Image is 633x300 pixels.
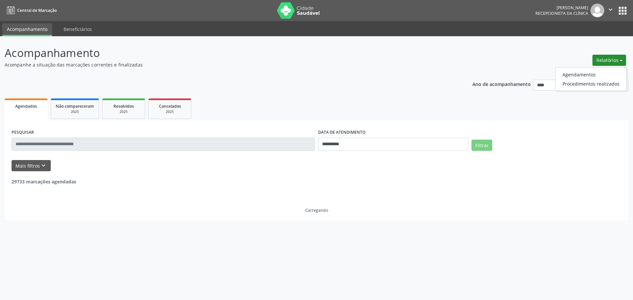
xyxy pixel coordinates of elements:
p: Ano de acompanhamento [472,80,531,88]
a: Beneficiários [59,23,97,35]
strong: 29733 marcações agendadas [12,178,76,185]
a: Central de Marcação [5,5,57,16]
p: Acompanhe a situação das marcações correntes e finalizadas [5,61,441,68]
i:  [607,6,614,13]
label: PESQUISAR [12,127,34,138]
button:  [604,4,617,17]
p: Acompanhamento [5,45,441,61]
span: Resolvidos [113,103,134,109]
div: 2025 [56,109,94,114]
button: Relatórios [592,55,626,66]
i: keyboard_arrow_down [40,162,47,169]
ul: Relatórios [555,67,627,91]
span: Não compareceram [56,103,94,109]
button: apps [617,5,628,16]
button: Filtrar [471,140,492,151]
div: Carregando [305,207,328,213]
span: Agendados [15,103,37,109]
a: Procedimentos realizados [556,79,626,88]
img: img [590,4,604,17]
div: 2025 [153,109,186,114]
span: Central de Marcação [17,8,57,13]
a: Agendamentos [556,70,626,79]
button: Mais filtroskeyboard_arrow_down [12,160,51,172]
span: Recepcionista da clínica [535,11,588,16]
div: [PERSON_NAME] [535,5,588,11]
label: DATA DE ATENDIMENTO [318,127,366,138]
div: 2025 [107,109,140,114]
span: Cancelados [159,103,181,109]
a: Acompanhamento [2,23,52,36]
